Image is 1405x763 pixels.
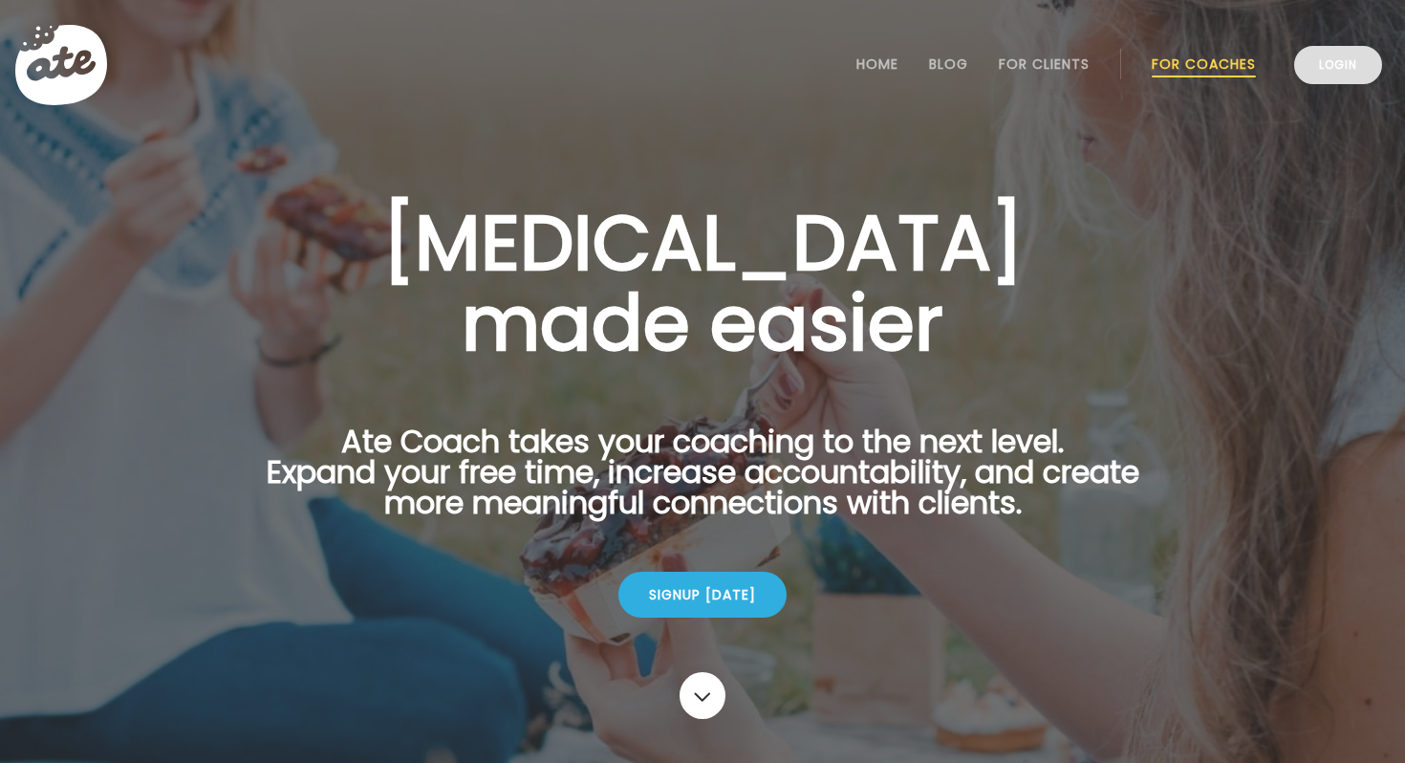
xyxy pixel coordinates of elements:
[1294,46,1382,84] a: Login
[1152,56,1256,72] a: For Coaches
[856,56,898,72] a: Home
[999,56,1090,72] a: For Clients
[236,203,1169,363] h1: [MEDICAL_DATA] made easier
[236,426,1169,541] p: Ate Coach takes your coaching to the next level. Expand your free time, increase accountability, ...
[618,572,787,618] div: Signup [DATE]
[929,56,968,72] a: Blog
